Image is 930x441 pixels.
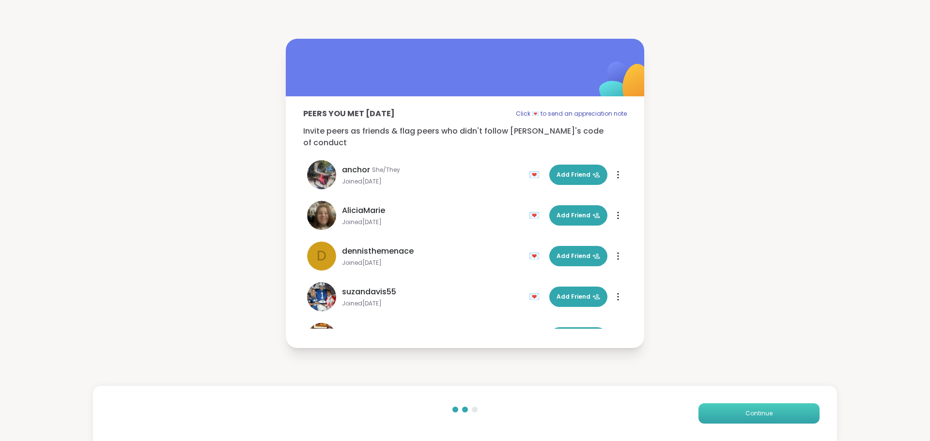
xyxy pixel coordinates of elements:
[576,36,673,133] img: ShareWell Logomark
[549,327,607,348] button: Add Friend
[307,282,336,311] img: suzandavis55
[549,287,607,307] button: Add Friend
[317,246,326,266] span: d
[557,292,600,301] span: Add Friend
[342,205,385,216] span: AliciaMarie
[529,167,543,182] div: 💌
[529,208,543,223] div: 💌
[342,259,523,267] span: Joined [DATE]
[557,170,600,179] span: Add Friend
[342,178,523,185] span: Joined [DATE]
[549,165,607,185] button: Add Friend
[342,327,415,338] span: AmberWolffWizard
[529,248,543,264] div: 💌
[307,201,336,230] img: AliciaMarie
[303,125,627,149] p: Invite peers as friends & flag peers who didn't follow [PERSON_NAME]'s code of conduct
[307,323,336,352] img: AmberWolffWizard
[342,218,523,226] span: Joined [DATE]
[745,409,773,418] span: Continue
[549,246,607,266] button: Add Friend
[549,205,607,226] button: Add Friend
[342,286,396,298] span: suzandavis55
[529,289,543,304] div: 💌
[303,108,395,120] p: Peers you met [DATE]
[557,211,600,220] span: Add Friend
[372,166,400,174] span: She/They
[516,108,627,120] p: Click 💌 to send an appreciation note
[342,245,414,257] span: dennisthemenace
[342,300,523,307] span: Joined [DATE]
[557,252,600,260] span: Add Friend
[342,164,370,176] span: anchor
[698,403,820,424] button: Continue
[307,160,336,189] img: anchor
